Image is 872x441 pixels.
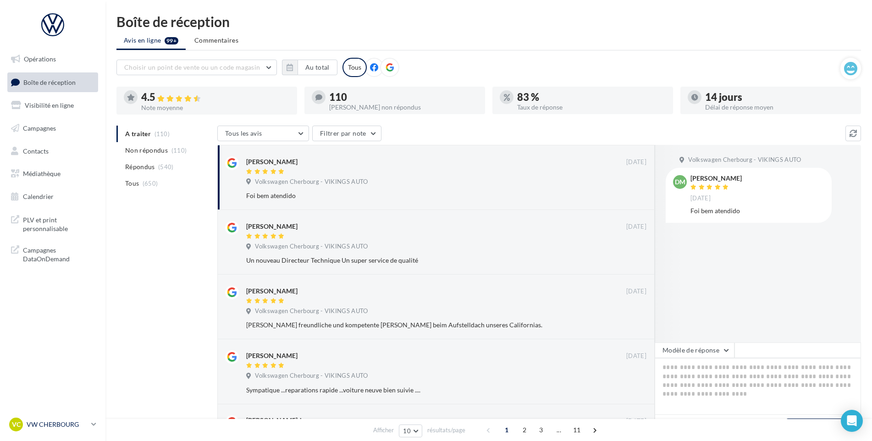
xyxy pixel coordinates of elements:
[312,126,381,141] button: Filtrer par note
[12,420,21,429] span: VC
[626,287,646,296] span: [DATE]
[399,424,422,437] button: 10
[141,105,290,111] div: Note moyenne
[6,164,100,183] a: Médiathèque
[373,426,394,435] span: Afficher
[125,162,155,171] span: Répondus
[282,60,337,75] button: Au total
[552,423,566,437] span: ...
[6,50,100,69] a: Opérations
[255,372,368,380] span: Volkswagen Cherbourg - VIKINGS AUTO
[675,177,685,187] span: DM
[23,244,94,264] span: Campagnes DataOnDemand
[705,92,854,102] div: 14 jours
[246,351,298,360] div: [PERSON_NAME]
[841,410,863,432] div: Open Intercom Messenger
[246,222,298,231] div: [PERSON_NAME]
[6,119,100,138] a: Campagnes
[569,423,585,437] span: 11
[194,36,238,44] span: Commentaires
[626,352,646,360] span: [DATE]
[626,158,646,166] span: [DATE]
[116,15,861,28] div: Boîte de réception
[534,423,548,437] span: 3
[499,423,514,437] span: 1
[23,193,54,200] span: Calendrier
[517,92,666,102] div: 83 %
[246,287,298,296] div: [PERSON_NAME]
[124,63,260,71] span: Choisir un point de vente ou un code magasin
[298,60,337,75] button: Au total
[342,58,367,77] div: Tous
[24,55,56,63] span: Opérations
[690,194,711,203] span: [DATE]
[705,104,854,110] div: Délai de réponse moyen
[329,92,478,102] div: 110
[125,146,168,155] span: Non répondus
[517,423,532,437] span: 2
[225,129,262,137] span: Tous les avis
[255,178,368,186] span: Volkswagen Cherbourg - VIKINGS AUTO
[6,72,100,92] a: Boîte de réception
[246,386,587,395] div: Sympatique ...reparations rapide ...voiture neuve bien suivie ....
[23,214,94,233] span: PLV et print personnalisable
[403,427,411,435] span: 10
[255,243,368,251] span: Volkswagen Cherbourg - VIKINGS AUTO
[246,191,587,200] div: Foi bem atendido
[246,416,314,425] div: [PERSON_NAME]-horn
[246,157,298,166] div: [PERSON_NAME]
[6,210,100,237] a: PLV et print personnalisable
[6,96,100,115] a: Visibilité en ligne
[6,187,100,206] a: Calendrier
[217,126,309,141] button: Tous les avis
[158,163,174,171] span: (540)
[690,175,742,182] div: [PERSON_NAME]
[125,179,139,188] span: Tous
[246,256,587,265] div: Un nouveau Directeur Technique Un super service de qualité
[626,223,646,231] span: [DATE]
[7,416,98,433] a: VC VW CHERBOURG
[655,342,734,358] button: Modèle de réponse
[626,417,646,425] span: [DATE]
[6,142,100,161] a: Contacts
[255,307,368,315] span: Volkswagen Cherbourg - VIKINGS AUTO
[688,156,801,164] span: Volkswagen Cherbourg - VIKINGS AUTO
[25,101,74,109] span: Visibilité en ligne
[23,124,56,132] span: Campagnes
[517,104,666,110] div: Taux de réponse
[23,170,61,177] span: Médiathèque
[427,426,465,435] span: résultats/page
[116,60,277,75] button: Choisir un point de vente ou un code magasin
[6,240,100,267] a: Campagnes DataOnDemand
[23,147,49,154] span: Contacts
[246,320,587,330] div: [PERSON_NAME] freundliche und kompetente [PERSON_NAME] beim Aufstelldach unseres Californias.
[141,92,290,103] div: 4.5
[143,180,158,187] span: (650)
[171,147,187,154] span: (110)
[690,206,824,215] div: Foi bem atendido
[23,78,76,86] span: Boîte de réception
[329,104,478,110] div: [PERSON_NAME] non répondus
[27,420,88,429] p: VW CHERBOURG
